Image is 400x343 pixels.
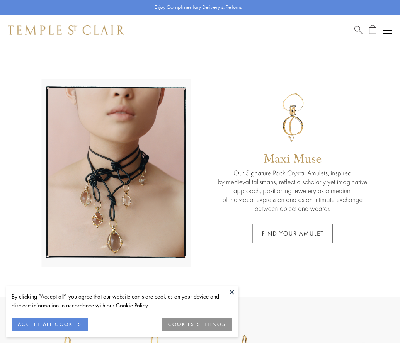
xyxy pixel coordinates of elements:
img: Temple St. Clair [8,25,124,35]
button: Open navigation [383,25,392,35]
div: By clicking “Accept all”, you agree that our website can store cookies on your device and disclos... [12,292,232,310]
a: Open Shopping Bag [369,25,376,35]
button: ACCEPT ALL COOKIES [12,318,88,331]
p: Enjoy Complimentary Delivery & Returns [154,3,242,11]
button: COOKIES SETTINGS [162,318,232,331]
a: Search [354,25,363,35]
